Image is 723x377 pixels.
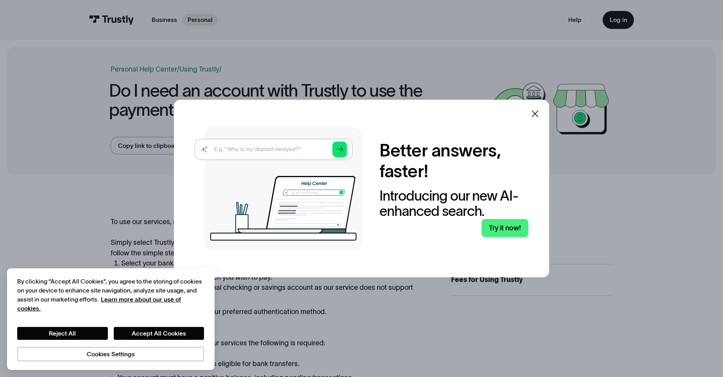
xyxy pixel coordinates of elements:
button: Reject All [17,327,107,340]
div: Cookie banner [7,268,215,370]
div: Introducing our new AI-enhanced search. [379,188,528,219]
div: Privacy [17,277,204,361]
h2: Better answers, faster! [379,140,528,181]
button: Accept All Cookies [114,327,204,340]
a: Try it now! [481,219,528,237]
div: By clicking “Accept All Cookies”, you agree to the storing of cookies on your device to enhance s... [17,277,204,313]
button: Cookies Settings [17,347,204,361]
